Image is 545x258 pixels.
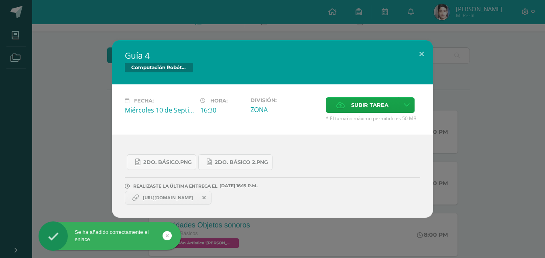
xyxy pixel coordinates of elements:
span: Subir tarea [351,98,388,113]
span: * El tamaño máximo permitido es 50 MB [326,115,420,122]
div: 16:30 [200,106,244,115]
span: Hora: [210,98,228,104]
label: División: [250,97,319,103]
h2: Guía 4 [125,50,420,61]
span: Remover entrega [197,193,211,202]
div: ZONA [250,105,319,114]
span: Computación Robótica [125,63,193,72]
span: [URL][DOMAIN_NAME] [139,195,197,201]
button: Close (Esc) [410,40,433,68]
span: 2do. Básico.png [143,159,192,166]
a: 2do. Básico.png [127,154,196,170]
div: Se ha añadido correctamente el enlace [39,229,181,243]
div: Miércoles 10 de Septiembre [125,106,194,115]
span: REALIZASTE LA ÚLTIMA ENTREGA EL [133,183,218,189]
span: 2do. Básico 2.png [215,159,268,166]
span: Fecha: [134,98,154,104]
a: https://docs.google.com/document/d/1ZTXU-2M2Zz9OGucgB4iW_mi8ks3VmFmrr_pGQFNHwyo/edit?usp=sharing [125,191,211,205]
a: 2do. Básico 2.png [198,154,272,170]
